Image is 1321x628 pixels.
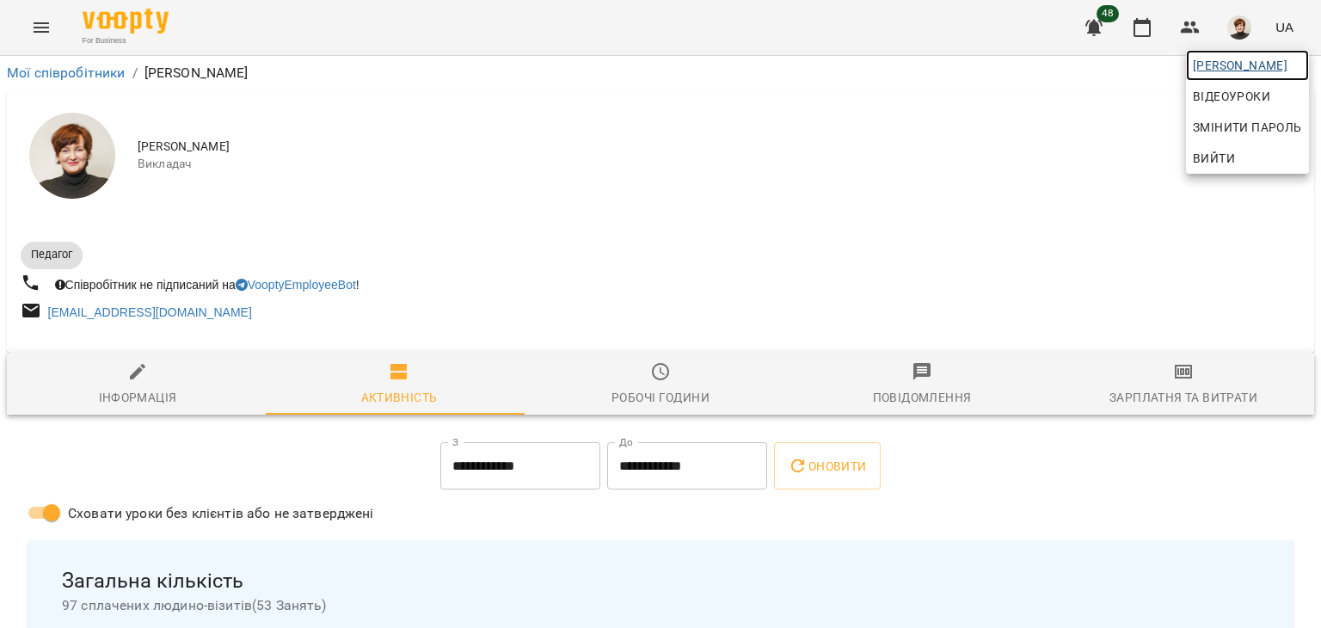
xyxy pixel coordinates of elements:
span: Змінити пароль [1193,117,1302,138]
a: [PERSON_NAME] [1186,50,1309,81]
span: Вийти [1193,148,1235,169]
button: Вийти [1186,143,1309,174]
span: Відеоуроки [1193,86,1270,107]
span: [PERSON_NAME] [1193,55,1302,76]
a: Змінити пароль [1186,112,1309,143]
a: Відеоуроки [1186,81,1277,112]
